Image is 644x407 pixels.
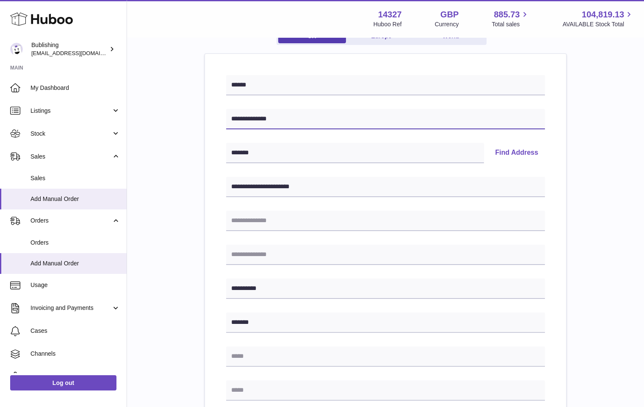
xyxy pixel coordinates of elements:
[30,217,111,225] span: Orders
[30,259,120,268] span: Add Manual Order
[10,43,23,56] img: jam@bublishing.com
[562,20,634,28] span: AVAILABLE Stock Total
[30,327,120,335] span: Cases
[378,9,402,20] strong: 14327
[30,350,120,358] span: Channels
[562,9,634,28] a: 104,819.13 AVAILABLE Stock Total
[30,153,111,161] span: Sales
[492,20,529,28] span: Total sales
[30,373,120,381] span: Settings
[494,9,520,20] span: 885.73
[30,107,111,115] span: Listings
[30,195,120,203] span: Add Manual Order
[492,9,529,28] a: 885.73 Total sales
[373,20,402,28] div: Huboo Ref
[440,9,459,20] strong: GBP
[30,281,120,289] span: Usage
[31,50,124,56] span: [EMAIL_ADDRESS][DOMAIN_NAME]
[30,239,120,247] span: Orders
[31,41,108,57] div: Bublishing
[10,375,116,390] a: Log out
[30,84,120,92] span: My Dashboard
[30,130,111,138] span: Stock
[30,174,120,182] span: Sales
[582,9,624,20] span: 104,819.13
[30,304,111,312] span: Invoicing and Payments
[435,20,459,28] div: Currency
[488,143,545,163] button: Find Address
